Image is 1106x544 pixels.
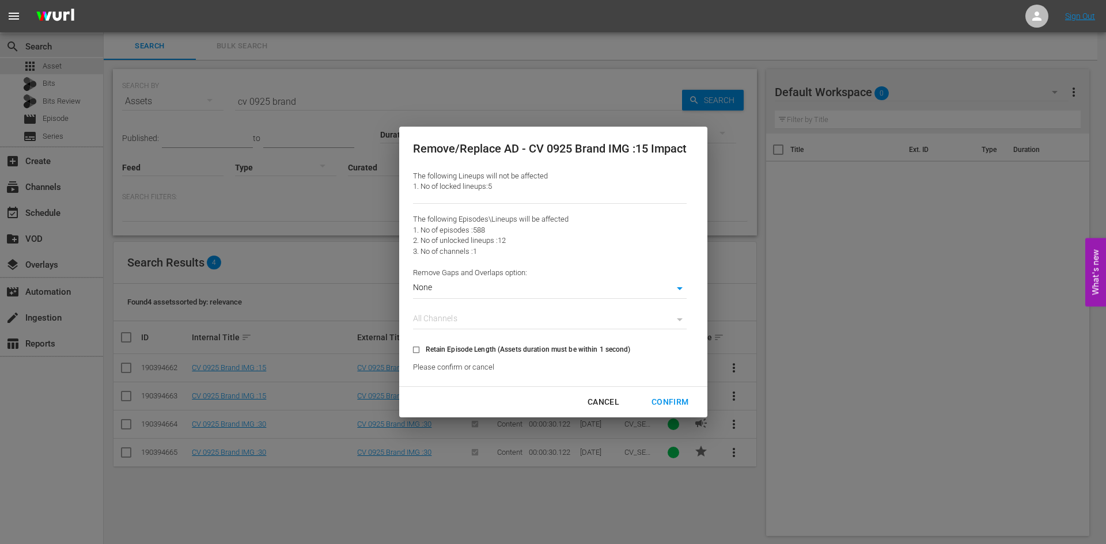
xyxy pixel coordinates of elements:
[28,3,83,30] img: ans4CAIJ8jUAAAAAAAAAAAAAAAAAAAAAAAAgQb4GAAAAAAAAAAAAAAAAAAAAAAAAJMjXAAAAAAAAAAAAAAAAAAAAAAAAgAT5G...
[413,171,687,372] div: The following Lineups will not be affected 1. No of locked lineups: 5 The following Episodes\Line...
[426,344,631,355] span: Retain Episode Length (Assets duration must be within 1 second)
[413,362,687,373] p: Please confirm or cancel
[574,391,633,413] button: Cancel
[7,9,21,23] span: menu
[578,395,628,409] div: Cancel
[413,312,687,329] div: All Channels
[642,395,698,409] div: Confirm
[413,281,687,298] div: None
[1065,12,1095,21] a: Sign Out
[1085,238,1106,306] button: Open Feedback Widget
[638,391,702,413] button: Confirm
[413,140,687,157] div: Remove/Replace AD - CV 0925 Brand IMG :15 Impact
